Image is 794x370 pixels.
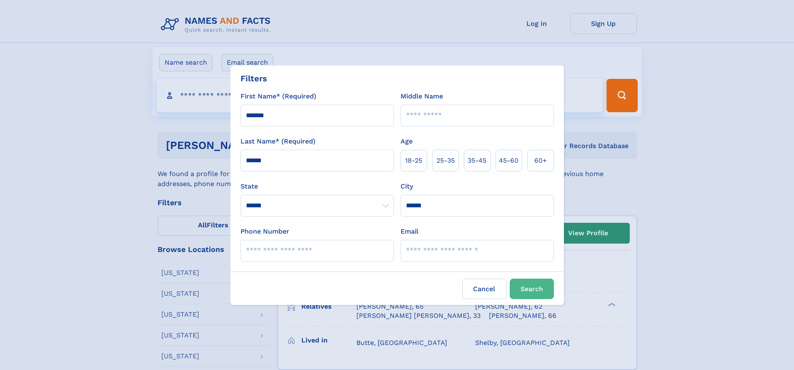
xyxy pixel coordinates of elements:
[240,227,289,237] label: Phone Number
[468,156,486,166] span: 35‑45
[240,181,394,191] label: State
[436,156,455,166] span: 25‑35
[405,156,422,166] span: 18‑25
[510,279,554,299] button: Search
[401,227,418,237] label: Email
[401,136,413,146] label: Age
[462,279,506,299] label: Cancel
[401,91,443,101] label: Middle Name
[534,156,547,166] span: 60+
[240,72,267,85] div: Filters
[499,156,518,166] span: 45‑60
[401,181,413,191] label: City
[240,91,316,101] label: First Name* (Required)
[240,136,316,146] label: Last Name* (Required)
